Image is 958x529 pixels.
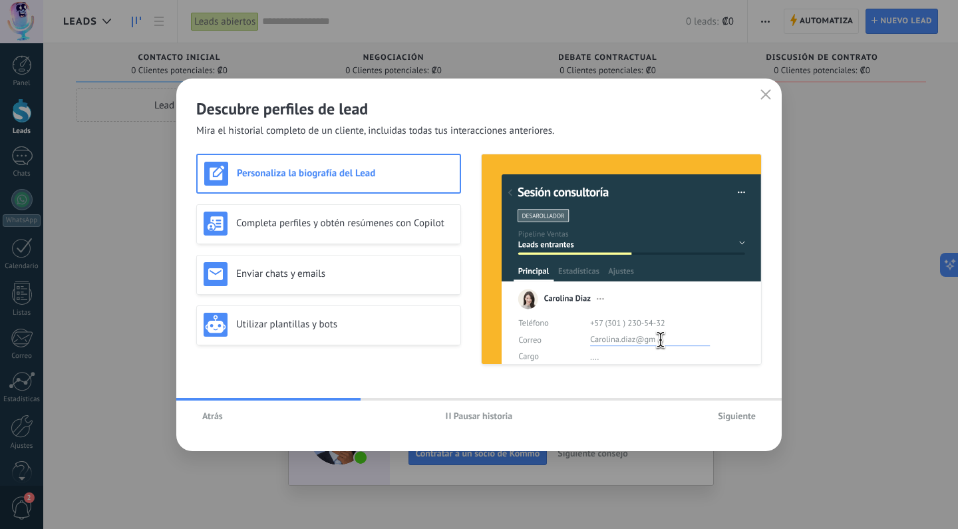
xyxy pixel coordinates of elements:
[196,124,554,138] span: Mira el historial completo de un cliente, incluidas todas tus interacciones anteriores.
[454,411,513,421] span: Pausar historia
[440,406,519,426] button: Pausar historia
[236,318,454,331] h3: Utilizar plantillas y bots
[196,406,229,426] button: Atrás
[202,411,223,421] span: Atrás
[196,98,762,119] h2: Descubre perfiles de lead
[237,167,453,180] h3: Personaliza la biografía del Lead
[236,267,454,280] h3: Enviar chats y emails
[718,411,756,421] span: Siguiente
[236,217,454,230] h3: Completa perfiles y obtén resúmenes con Copilot
[712,406,762,426] button: Siguiente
